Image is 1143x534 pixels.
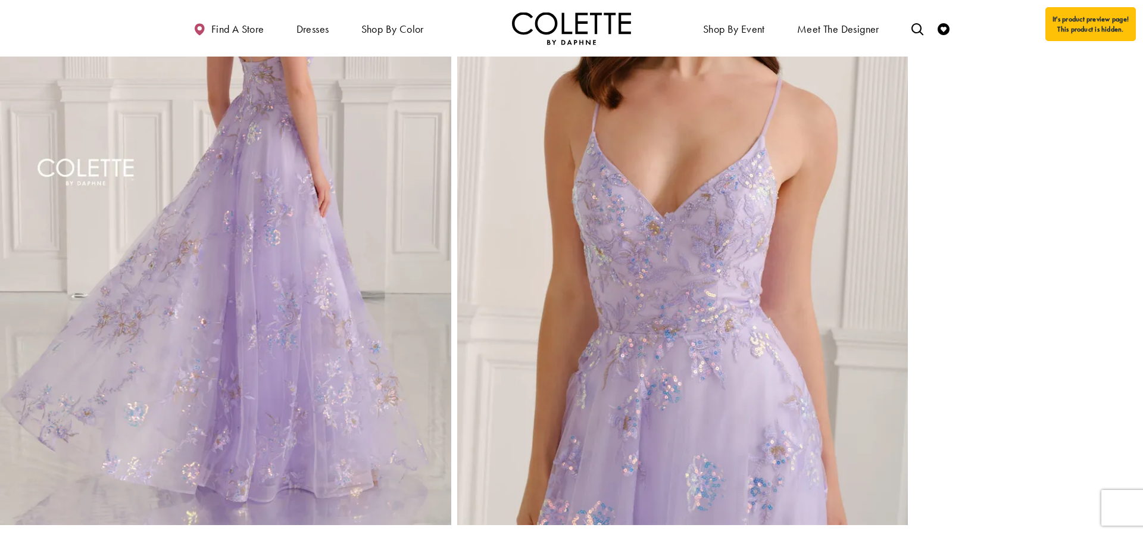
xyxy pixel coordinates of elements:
[703,23,765,35] span: Shop By Event
[296,23,329,35] span: Dresses
[358,12,427,45] span: Shop by color
[908,12,926,45] a: Toggle search
[512,12,631,45] img: Colette by Daphne
[1045,7,1136,41] div: It's product preview page! This product is hidden.
[935,12,952,45] a: Check Wishlist
[700,12,768,45] span: Shop By Event
[293,12,332,45] span: Dresses
[190,12,267,45] a: Find a store
[211,23,264,35] span: Find a store
[361,23,424,35] span: Shop by color
[794,12,882,45] a: Meet the designer
[797,23,879,35] span: Meet the designer
[512,12,631,45] a: Visit Home Page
